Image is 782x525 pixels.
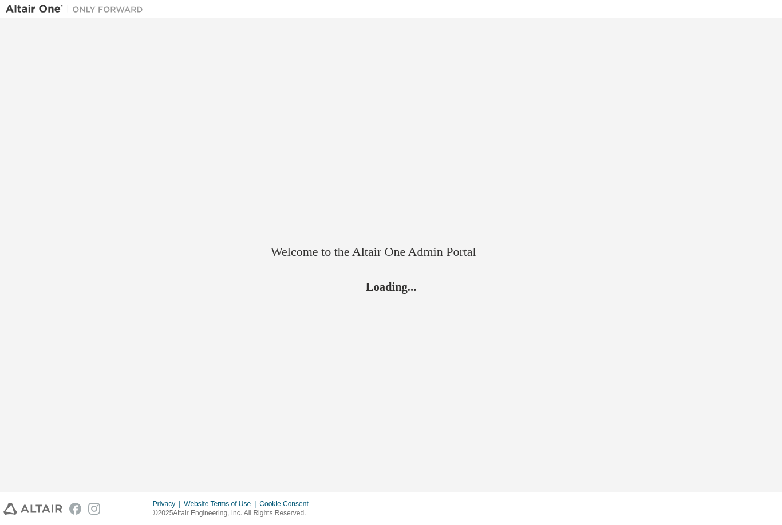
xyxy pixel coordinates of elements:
div: Website Terms of Use [184,499,259,508]
div: Privacy [153,499,184,508]
h2: Welcome to the Altair One Admin Portal [271,244,511,260]
img: instagram.svg [88,503,100,515]
img: Altair One [6,3,149,15]
img: altair_logo.svg [3,503,62,515]
p: © 2025 Altair Engineering, Inc. All Rights Reserved. [153,508,315,518]
h2: Loading... [271,279,511,294]
img: facebook.svg [69,503,81,515]
div: Cookie Consent [259,499,315,508]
